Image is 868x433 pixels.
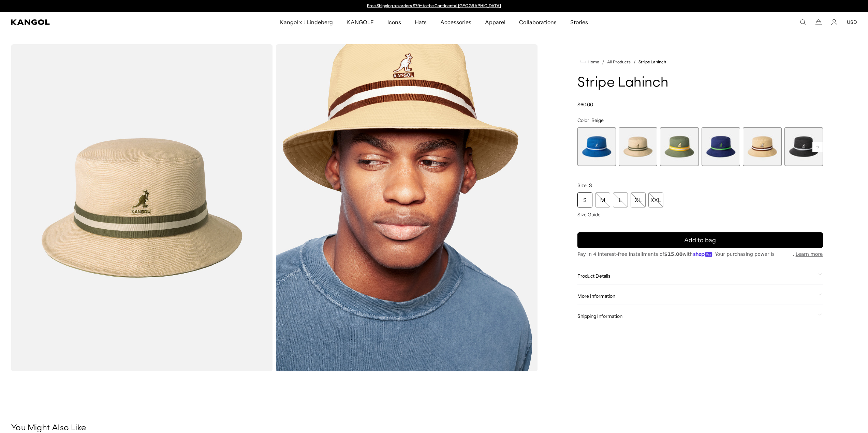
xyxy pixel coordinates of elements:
[11,44,273,371] img: color-beige
[280,12,333,32] span: Kangol x J.Lindeberg
[631,58,636,66] li: /
[607,60,631,64] a: All Products
[784,127,823,166] div: 6 of 9
[815,19,822,25] button: Cart
[577,232,823,248] button: Add to bag
[577,76,823,91] h1: Stripe Lahinch
[577,127,616,166] label: Mykonos Blue
[586,60,599,64] span: Home
[648,192,663,207] div: XXL
[408,12,433,32] a: Hats
[433,12,478,32] a: Accessories
[743,127,781,166] div: 5 of 9
[847,19,857,25] button: USD
[577,192,592,207] div: S
[577,182,587,188] span: Size
[415,12,427,32] span: Hats
[599,58,604,66] li: /
[11,19,186,25] a: Kangol
[440,12,471,32] span: Accessories
[519,12,556,32] span: Collaborations
[595,192,610,207] div: M
[340,12,380,32] a: KANGOLF
[577,293,815,299] span: More Information
[577,58,823,66] nav: breadcrumbs
[577,102,593,108] span: $60.00
[660,127,698,166] label: Oil Green
[702,127,740,166] div: 4 of 9
[631,192,646,207] div: XL
[276,44,538,371] img: oat
[800,19,806,25] summary: Search here
[367,3,501,8] a: Free Shipping on orders $79+ to the Continental [GEOGRAPHIC_DATA]
[619,127,657,166] div: 2 of 9
[638,60,666,64] a: Stripe Lahinch
[743,127,781,166] label: Oat
[831,19,837,25] a: Account
[784,127,823,166] label: Black
[580,59,599,65] a: Home
[613,192,628,207] div: L
[589,182,592,188] span: S
[570,12,588,32] span: Stories
[577,127,616,166] div: 1 of 9
[364,3,504,9] div: Announcement
[577,313,815,319] span: Shipping Information
[619,127,657,166] label: Beige
[591,117,604,123] span: Beige
[387,12,401,32] span: Icons
[660,127,698,166] div: 3 of 9
[381,12,408,32] a: Icons
[577,273,815,279] span: Product Details
[684,236,716,245] span: Add to bag
[478,12,512,32] a: Apparel
[364,3,504,9] slideshow-component: Announcement bar
[577,117,589,123] span: Color
[577,212,601,218] span: Size Guide
[512,12,563,32] a: Collaborations
[11,44,538,371] product-gallery: Gallery Viewer
[563,12,595,32] a: Stories
[702,127,740,166] label: Navy
[347,12,373,32] span: KANGOLF
[364,3,504,9] div: 1 of 2
[273,12,340,32] a: Kangol x J.Lindeberg
[485,12,505,32] span: Apparel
